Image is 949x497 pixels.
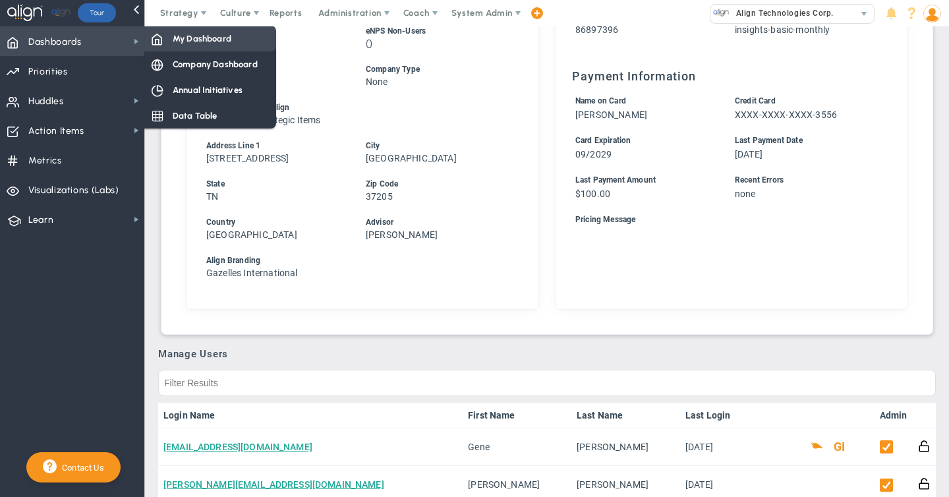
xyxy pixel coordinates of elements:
span: Data Table [173,109,217,122]
span: Administration [318,8,381,18]
span: Culture [220,8,251,18]
span: [PERSON_NAME] [366,229,438,240]
span: System Admin [451,8,513,18]
span: Contact Us [57,463,104,473]
div: Company Type [366,63,501,76]
span: TN [206,191,218,202]
span: [GEOGRAPHIC_DATA] [206,229,297,240]
span: none [735,189,756,199]
span: Annual Initiatives [173,84,243,96]
a: [PERSON_NAME][EMAIL_ADDRESS][DOMAIN_NAME] [163,479,384,490]
span: Align Technologies Corp. [730,5,834,22]
div: State [206,178,341,190]
span: select [855,5,874,23]
img: 50249.Person.photo [923,5,941,22]
div: Card Expiration [575,134,710,147]
div: Last Payment Amount [575,174,710,187]
span: 09/2029 [575,149,612,160]
span: Action Items [28,117,84,145]
a: First Name [468,410,565,421]
span: $100.00 [575,189,610,199]
button: Reset Password [918,477,931,490]
span: Huddles [28,88,64,115]
a: [EMAIL_ADDRESS][DOMAIN_NAME] [163,442,312,452]
a: Last Login [685,410,747,421]
img: 10991.Company.photo [713,5,730,21]
div: Address Line 1 [206,140,341,152]
div: Recent Errors [735,174,870,187]
div: City [366,140,501,152]
div: Country [206,216,341,229]
a: Last Name [577,410,674,421]
span: insights-basic-monthly [735,24,830,35]
button: Coach [811,439,823,452]
h3: Payment Information [572,69,891,83]
span: Coach [403,8,430,18]
h3: Manage Users [158,348,936,360]
span: Dashboards [28,28,82,56]
span: Company Dashboard [173,58,258,71]
span: [GEOGRAPHIC_DATA] [366,153,457,163]
span: Gazelles International [206,268,298,278]
td: Gene [463,428,571,466]
span: eNPS Non-Users [366,26,426,36]
div: Zip Code [366,178,501,190]
a: Login Name [163,410,457,421]
span: XXXX-XXXX-XXXX-3556 [735,109,837,120]
div: Credit Card [735,95,870,107]
span: [DATE] [735,149,762,160]
div: Align Branding [206,254,501,267]
a: Admin [880,410,907,421]
span: [STREET_ADDRESS] [206,153,289,163]
h3: 0 [366,38,501,50]
span: Learn [28,206,53,234]
span: [PERSON_NAME] [575,109,647,120]
span: Metrics [28,147,62,175]
span: None [366,76,388,87]
div: Name on Card [575,95,710,107]
span: 37205 [366,191,393,202]
div: Reason for Using Align [206,102,501,114]
span: Strategy [160,8,198,18]
td: [DATE] [680,428,753,466]
td: [PERSON_NAME] [571,428,680,466]
input: Filter Results [158,370,936,396]
span: Visualizations (Labs) [28,177,119,204]
span: My Dashboard [173,32,231,45]
div: Last Payment Date [735,134,870,147]
div: Pricing Message [575,214,870,226]
button: Reset Password [918,439,931,453]
div: Advisor [366,216,501,229]
span: 86897396 [575,24,618,35]
span: Priorities [28,58,68,86]
button: GI [834,440,845,453]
